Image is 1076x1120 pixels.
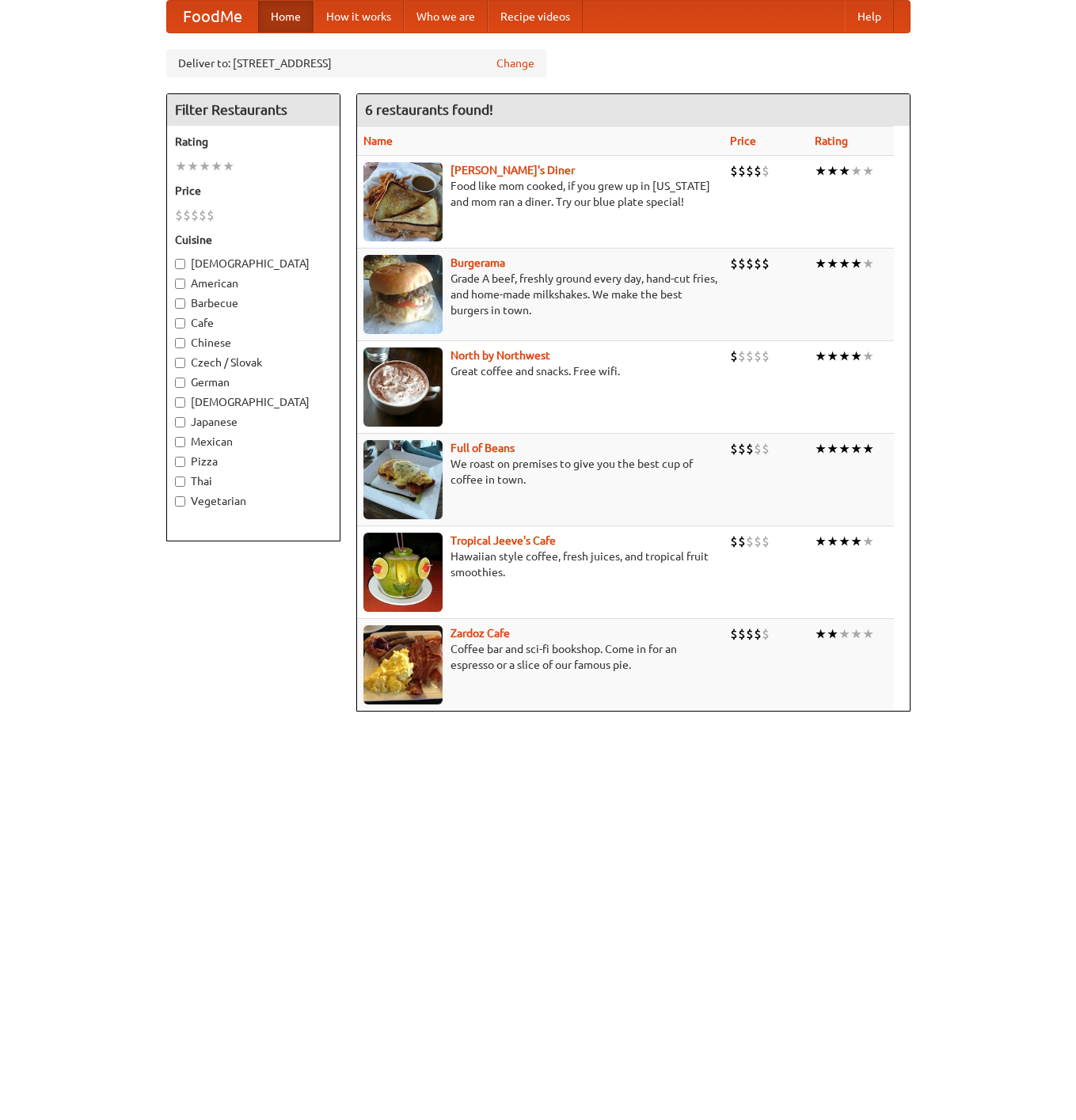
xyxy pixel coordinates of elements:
[850,347,862,365] li: ★
[762,533,770,550] li: $
[363,178,717,210] p: Food like mom cooked, if you grew up in [US_STATE] and mom ran a diner. Try our blue plate special!
[862,440,874,457] li: ★
[175,414,332,430] label: Japanese
[862,255,874,272] li: ★
[199,158,211,175] li: ★
[762,255,770,272] li: $
[175,493,332,509] label: Vegetarian
[746,162,754,180] li: $
[175,134,332,150] h5: Rating
[738,347,746,365] li: $
[363,255,443,334] img: burgerama.jpg
[738,533,746,550] li: $
[365,102,493,117] ng-pluralize: 6 restaurants found!
[175,338,185,348] input: Chinese
[175,434,332,450] label: Mexican
[363,347,443,427] img: north.jpg
[167,1,258,32] a: FoodMe
[175,318,185,328] input: Cafe
[175,355,332,370] label: Czech / Slovak
[451,627,510,640] a: Zardoz Cafe
[746,533,754,550] li: $
[730,255,738,272] li: $
[314,1,404,32] a: How it works
[754,347,762,365] li: $
[363,440,443,519] img: beans.jpg
[827,162,838,180] li: ★
[838,347,850,365] li: ★
[175,335,332,351] label: Chinese
[187,158,199,175] li: ★
[404,1,488,32] a: Who we are
[815,347,827,365] li: ★
[730,440,738,457] li: $
[451,349,550,362] a: North by Northwest
[738,255,746,272] li: $
[815,135,848,147] a: Rating
[258,1,314,32] a: Home
[175,496,185,507] input: Vegetarian
[754,440,762,457] li: $
[175,358,185,368] input: Czech / Slovak
[862,347,874,365] li: ★
[730,625,738,643] li: $
[754,533,762,550] li: $
[175,315,332,331] label: Cafe
[730,135,756,147] a: Price
[207,207,215,224] li: $
[762,625,770,643] li: $
[496,55,534,71] a: Change
[175,437,185,447] input: Mexican
[175,417,185,427] input: Japanese
[850,533,862,550] li: ★
[730,162,738,180] li: $
[175,476,185,487] input: Thai
[175,295,332,311] label: Barbecue
[488,1,583,32] a: Recipe videos
[199,207,207,224] li: $
[838,533,850,550] li: ★
[862,625,874,643] li: ★
[363,363,717,379] p: Great coffee and snacks. Free wifi.
[363,271,717,318] p: Grade A beef, freshly ground every day, hand-cut fries, and home-made milkshakes. We make the bes...
[850,162,862,180] li: ★
[754,162,762,180] li: $
[730,533,738,550] li: $
[175,259,185,269] input: [DEMOGRAPHIC_DATA]
[363,549,717,580] p: Hawaiian style coffee, fresh juices, and tropical fruit smoothies.
[175,158,187,175] li: ★
[175,298,185,309] input: Barbecue
[191,207,199,224] li: $
[738,162,746,180] li: $
[175,232,332,248] h5: Cuisine
[166,49,546,78] div: Deliver to: [STREET_ADDRESS]
[838,625,850,643] li: ★
[175,473,332,489] label: Thai
[167,94,340,126] h4: Filter Restaurants
[363,533,443,612] img: jeeves.jpg
[746,625,754,643] li: $
[746,440,754,457] li: $
[175,454,332,469] label: Pizza
[222,158,234,175] li: ★
[175,397,185,408] input: [DEMOGRAPHIC_DATA]
[175,256,332,271] label: [DEMOGRAPHIC_DATA]
[183,207,191,224] li: $
[862,162,874,180] li: ★
[850,625,862,643] li: ★
[451,164,575,177] a: [PERSON_NAME]'s Diner
[175,279,185,289] input: American
[838,162,850,180] li: ★
[451,534,556,547] a: Tropical Jeeve's Cafe
[738,440,746,457] li: $
[850,255,862,272] li: ★
[815,533,827,550] li: ★
[838,440,850,457] li: ★
[451,256,505,269] a: Burgerama
[175,183,332,199] h5: Price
